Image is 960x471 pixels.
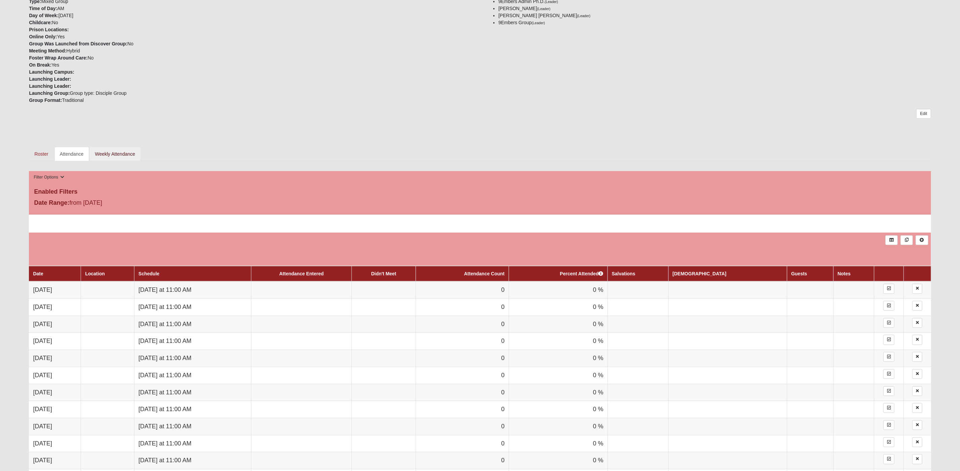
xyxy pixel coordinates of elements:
[498,12,931,19] li: [PERSON_NAME] [PERSON_NAME]
[537,7,551,11] small: (Leader)
[134,350,251,367] td: [DATE] at 11:00 AM
[912,318,922,328] a: Delete
[912,284,922,293] a: Delete
[509,316,608,333] td: 0 %
[134,316,251,333] td: [DATE] at 11:00 AM
[883,420,894,430] a: Enter Attendance
[134,452,251,469] td: [DATE] at 11:00 AM
[32,174,66,181] button: Filter Options
[29,48,66,53] strong: Meeting Method:
[912,437,922,447] a: Delete
[29,316,81,333] td: [DATE]
[883,386,894,396] a: Enter Attendance
[509,350,608,367] td: 0 %
[29,401,81,418] td: [DATE]
[883,437,894,447] a: Enter Attendance
[29,299,81,316] td: [DATE]
[29,147,53,161] a: Roster
[85,271,105,276] a: Location
[498,19,931,26] li: 9Embers Group
[29,435,81,452] td: [DATE]
[34,188,926,196] h4: Enabled Filters
[29,20,52,25] strong: Childcare:
[838,271,851,276] a: Notes
[509,333,608,350] td: 0 %
[498,5,931,12] li: [PERSON_NAME]
[885,235,898,245] a: Export to Excel
[279,271,324,276] a: Attendance Entered
[29,27,69,32] strong: Prison Locations:
[29,6,57,11] strong: Time of Day:
[883,318,894,328] a: Enter Attendance
[29,34,57,39] strong: Online Only:
[916,235,928,245] a: Alt+N
[34,198,69,207] label: Date Range:
[416,350,509,367] td: 0
[916,109,931,119] a: Edit
[416,299,509,316] td: 0
[912,352,922,362] a: Delete
[912,335,922,345] a: Delete
[29,41,127,46] strong: Group Was Launched from Discover Group:
[134,281,251,299] td: [DATE] at 11:00 AM
[29,55,87,61] strong: Foster Wrap Around Care:
[29,384,81,401] td: [DATE]
[883,335,894,345] a: Enter Attendance
[416,316,509,333] td: 0
[29,62,51,68] strong: On Break:
[509,281,608,299] td: 0 %
[883,352,894,362] a: Enter Attendance
[416,452,509,469] td: 0
[29,198,330,209] div: from [DATE]
[134,401,251,418] td: [DATE] at 11:00 AM
[29,452,81,469] td: [DATE]
[509,435,608,452] td: 0 %
[416,384,509,401] td: 0
[371,271,396,276] a: Didn't Meet
[29,97,62,103] strong: Group Format:
[29,350,81,367] td: [DATE]
[560,271,603,276] a: Percent Attended
[29,69,74,75] strong: Launching Campus:
[29,333,81,350] td: [DATE]
[29,90,70,96] strong: Launching Group:
[912,403,922,413] a: Delete
[509,384,608,401] td: 0 %
[912,420,922,430] a: Delete
[138,271,159,276] a: Schedule
[883,301,894,311] a: Enter Attendance
[134,367,251,384] td: [DATE] at 11:00 AM
[29,13,58,18] strong: Day of Week:
[29,83,71,89] strong: Launching Leader:
[912,386,922,396] a: Delete
[134,384,251,401] td: [DATE] at 11:00 AM
[608,266,668,281] th: Salvations
[787,266,833,281] th: Guests
[90,147,141,161] a: Weekly Attendance
[912,454,922,464] a: Delete
[883,369,894,379] a: Enter Attendance
[577,14,591,18] small: (Leader)
[54,147,89,161] a: Attendance
[509,452,608,469] td: 0 %
[901,235,913,245] a: Merge Records into Merge Template
[134,333,251,350] td: [DATE] at 11:00 AM
[532,21,545,25] small: (Leader)
[416,367,509,384] td: 0
[416,435,509,452] td: 0
[883,454,894,464] a: Enter Attendance
[509,401,608,418] td: 0 %
[29,367,81,384] td: [DATE]
[416,418,509,435] td: 0
[134,299,251,316] td: [DATE] at 11:00 AM
[134,418,251,435] td: [DATE] at 11:00 AM
[509,299,608,316] td: 0 %
[29,76,71,82] strong: Launching Leader:
[416,333,509,350] td: 0
[509,367,608,384] td: 0 %
[464,271,505,276] a: Attendance Count
[29,281,81,299] td: [DATE]
[883,284,894,293] a: Enter Attendance
[912,301,922,311] a: Delete
[912,369,922,379] a: Delete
